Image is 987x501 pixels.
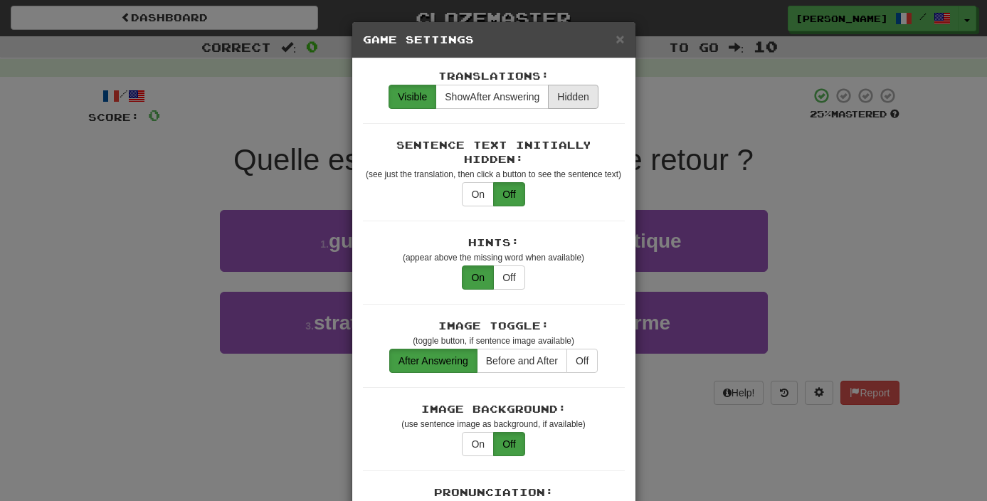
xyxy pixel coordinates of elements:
button: Before and After [477,349,567,373]
small: (appear above the missing word when available) [403,253,584,263]
div: Hints: [363,236,625,250]
button: Off [493,182,524,206]
small: (use sentence image as background, if available) [401,419,585,429]
span: × [616,31,624,47]
span: Show [445,91,470,102]
button: Close [616,31,624,46]
button: On [462,182,494,206]
div: Pronunciation: [363,485,625,500]
small: (see just the translation, then click a button to see the sentence text) [366,169,621,179]
button: Off [566,349,598,373]
h5: Game Settings [363,33,625,47]
div: Sentence Text Initially Hidden: [363,138,625,167]
button: Off [493,432,524,456]
div: Translations: [363,69,625,83]
small: (toggle button, if sentence image available) [413,336,574,346]
button: On [462,432,494,456]
button: Off [493,265,524,290]
div: translations [389,349,598,373]
div: translations [389,85,598,109]
div: Image Background: [363,402,625,416]
button: ShowAfter Answering [436,85,549,109]
button: After Answering [389,349,477,373]
div: Image Toggle: [363,319,625,333]
button: On [462,265,494,290]
span: After Answering [445,91,539,102]
button: Visible [389,85,436,109]
button: Hidden [548,85,598,109]
div: translations [462,432,524,456]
